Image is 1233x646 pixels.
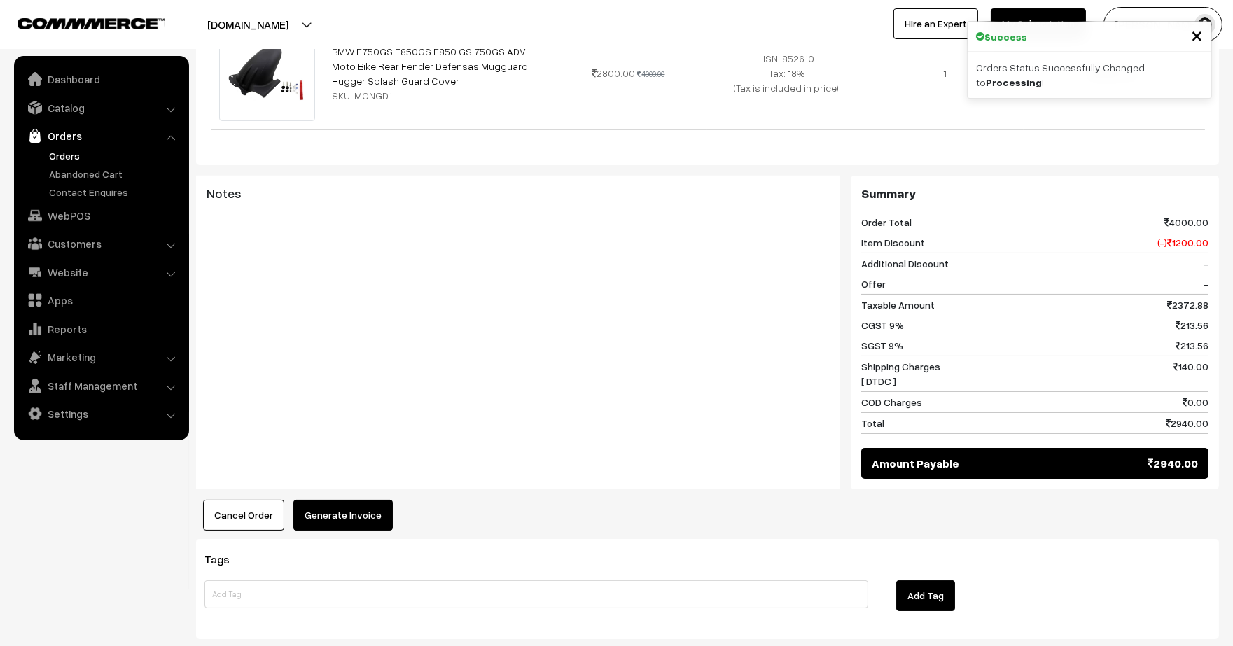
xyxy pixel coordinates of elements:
[893,8,978,39] a: Hire an Expert
[207,209,830,225] blockquote: -
[1203,276,1208,291] span: -
[1173,359,1208,388] span: 140.00
[861,416,884,430] span: Total
[986,76,1042,88] strong: Processing
[984,29,1027,44] strong: Success
[968,52,1211,98] div: Orders Status Successfully Changed to !
[18,95,184,120] a: Catalog
[872,455,959,472] span: Amount Payable
[1203,256,1208,271] span: -
[332,88,541,103] div: SKU: MONGD1
[293,500,393,531] button: Generate Invoice
[204,552,246,566] span: Tags
[1148,455,1198,472] span: 2940.00
[18,288,184,313] a: Apps
[18,66,184,92] a: Dashboard
[1176,318,1208,332] span: 213.56
[1191,22,1203,48] span: ×
[219,25,315,121] img: D46EED7A36A8EA56838E027B06FF6FBE.jpg
[18,231,184,256] a: Customers
[18,260,184,285] a: Website
[46,185,184,199] a: Contact Enquires
[861,395,922,409] span: COD Charges
[1164,215,1208,230] span: 4000.00
[1191,24,1203,45] button: Close
[638,69,665,78] strike: 4000.00
[1103,7,1222,42] button: [PERSON_NAME]
[1157,235,1208,250] span: (-) 1200.00
[991,8,1086,39] a: My Subscription
[1167,297,1208,312] span: 2372.88
[943,67,947,79] span: 1
[158,7,337,42] button: [DOMAIN_NAME]
[1166,416,1208,430] span: 2940.00
[207,186,830,202] h3: Notes
[18,203,184,228] a: WebPOS
[332,45,528,87] a: BMW F750GS F850GS F850 GS 750GS ADV Moto Bike Rear Fender Defensas Mugguard Hugger Splash Guard C...
[18,316,184,342] a: Reports
[861,297,935,312] span: Taxable Amount
[734,52,839,94] span: HSN: 852610 Tax: 18% (Tax is included in price)
[861,318,904,332] span: CGST 9%
[861,338,903,353] span: SGST 9%
[896,580,955,611] button: Add Tag
[861,276,886,291] span: Offer
[18,401,184,426] a: Settings
[46,167,184,181] a: Abandoned Cart
[1176,338,1208,353] span: 213.56
[18,123,184,148] a: Orders
[204,580,868,608] input: Add Tag
[1194,14,1215,35] img: user
[18,18,165,29] img: COMMMERCE
[861,235,925,250] span: Item Discount
[46,148,184,163] a: Orders
[861,186,1208,202] h3: Summary
[18,14,140,31] a: COMMMERCE
[18,373,184,398] a: Staff Management
[18,344,184,370] a: Marketing
[203,500,284,531] button: Cancel Order
[861,256,949,271] span: Additional Discount
[592,67,636,79] span: 2800.00
[1183,395,1208,409] span: 0.00
[861,215,912,230] span: Order Total
[861,359,940,388] span: Shipping Charges [ DTDC ]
